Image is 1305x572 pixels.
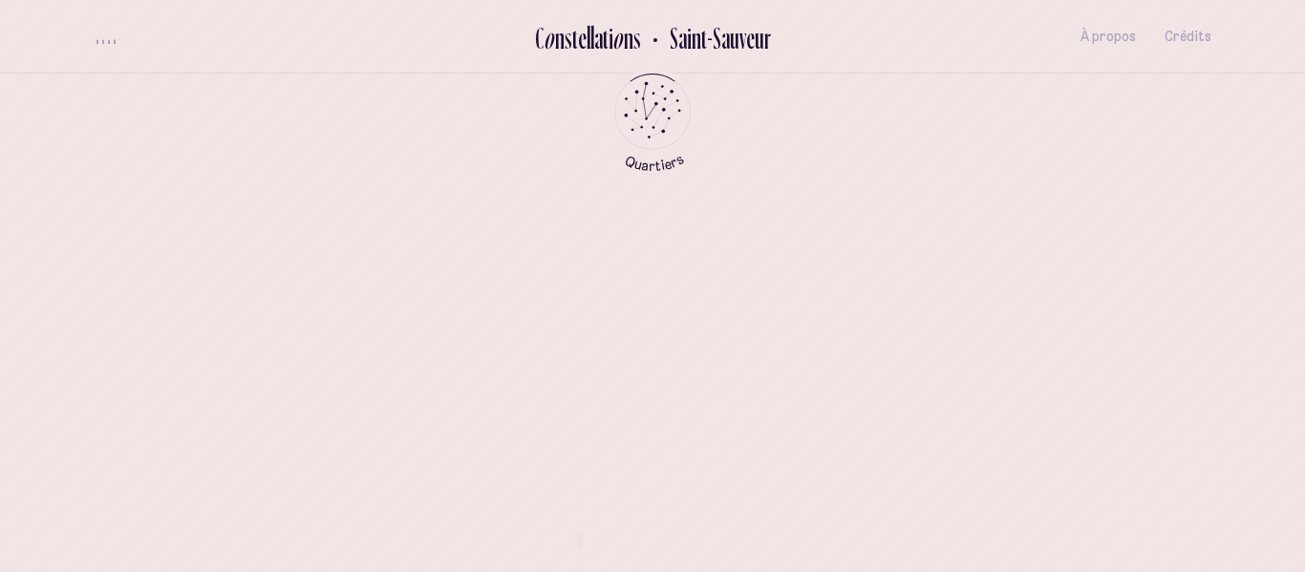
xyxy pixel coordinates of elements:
tspan: Quartiers [622,150,686,174]
span: À propos [1080,29,1136,45]
div: i [609,22,613,53]
div: a [594,22,603,53]
div: s [565,22,572,53]
button: Retour au Quartier [641,21,771,53]
div: C [535,22,544,53]
div: e [578,22,587,53]
span: Crédits [1165,29,1211,45]
div: n [624,22,633,53]
div: o [544,22,555,53]
div: l [587,22,590,53]
div: t [572,22,578,53]
div: o [612,22,624,53]
div: n [555,22,565,53]
button: Crédits [1165,14,1211,59]
button: Retour au menu principal [597,74,709,172]
div: t [603,22,609,53]
div: s [633,22,641,53]
button: À propos [1080,14,1136,59]
button: volume audio [94,27,118,47]
h2: Saint-Sauveur [655,22,771,53]
div: l [590,22,594,53]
